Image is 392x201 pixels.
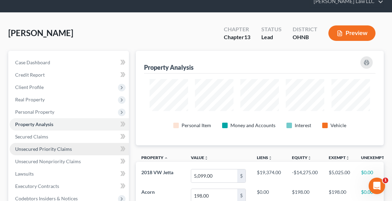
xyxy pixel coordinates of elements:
[295,122,311,129] div: Interest
[15,84,44,90] span: Client Profile
[244,34,250,40] span: 13
[15,146,72,152] span: Unsecured Priority Claims
[346,156,350,160] i: unfold_more
[323,166,356,186] td: $5,025.00
[144,63,194,71] div: Property Analysis
[286,166,323,186] td: -$14,275.00
[15,109,54,115] span: Personal Property
[293,25,317,33] div: District
[383,178,388,183] span: 1
[10,180,129,192] a: Executory Contracts
[15,97,45,102] span: Real Property
[141,189,155,195] span: Acorn
[141,169,173,175] span: 2018 VW Jetta
[257,155,272,160] a: Liensunfold_more
[251,166,286,186] td: $19,374.00
[15,134,48,139] span: Secured Claims
[164,156,168,160] i: expand_less
[10,69,129,81] a: Credit Report
[268,156,272,160] i: unfold_more
[10,168,129,180] a: Lawsuits
[15,183,59,189] span: Executory Contracts
[230,122,275,129] div: Money and Accounts
[10,118,129,131] a: Property Analysis
[10,56,129,69] a: Case Dashboard
[141,155,168,160] a: Property expand_less
[293,33,317,41] div: OHNB
[369,178,385,194] iframe: Intercom live chat
[328,25,375,41] button: Preview
[10,143,129,155] a: Unsecured Priority Claims
[307,156,312,160] i: unfold_more
[182,122,211,129] div: Personal Item
[191,169,237,182] input: 0.00
[261,25,282,33] div: Status
[15,158,81,164] span: Unsecured Nonpriority Claims
[10,155,129,168] a: Unsecured Nonpriority Claims
[261,33,282,41] div: Lead
[292,155,312,160] a: Equityunfold_more
[8,28,73,38] span: [PERSON_NAME]
[224,25,250,33] div: Chapter
[15,59,50,65] span: Case Dashboard
[361,155,388,160] a: Unexemptunfold_more
[15,171,34,177] span: Lawsuits
[204,156,208,160] i: unfold_more
[329,155,350,160] a: Exemptunfold_more
[10,131,129,143] a: Secured Claims
[237,169,246,182] div: $
[15,72,45,78] span: Credit Report
[224,33,250,41] div: Chapter
[330,122,346,129] div: Vehicle
[191,155,208,160] a: Valueunfold_more
[15,121,53,127] span: Property Analysis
